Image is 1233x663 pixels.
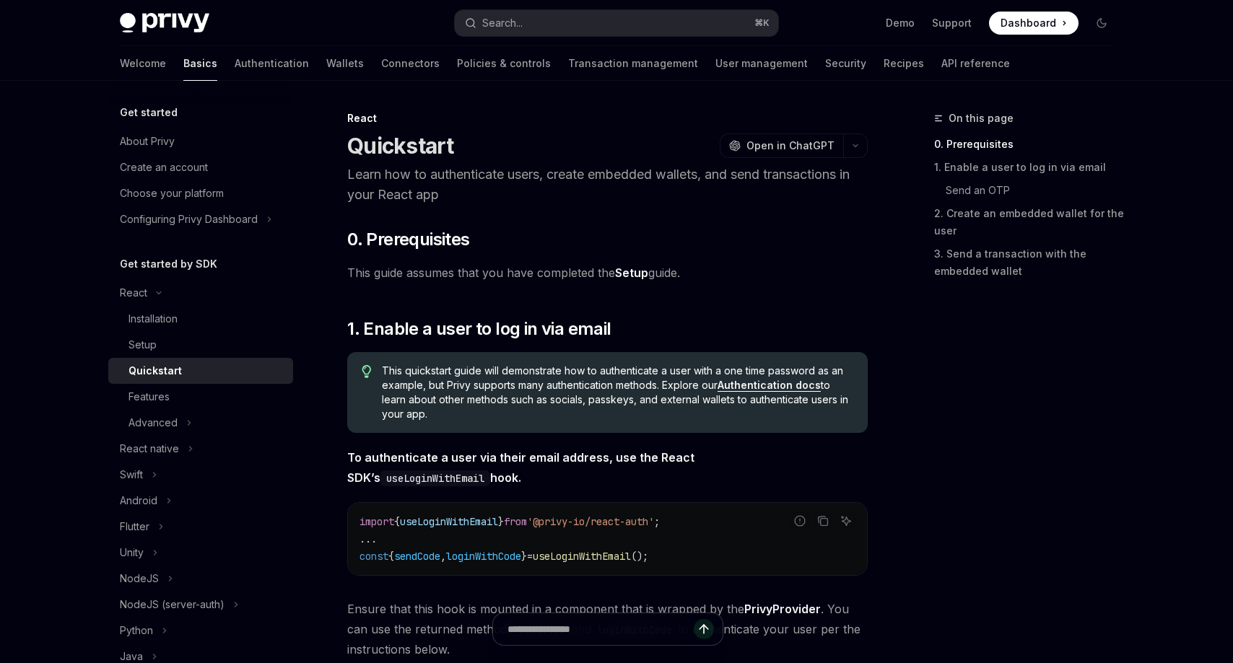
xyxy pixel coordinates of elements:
[718,379,821,392] a: Authentication docs
[932,16,972,30] a: Support
[108,566,293,592] button: Toggle NodeJS section
[347,111,868,126] div: React
[498,515,504,528] span: }
[394,550,440,563] span: sendCode
[1090,12,1113,35] button: Toggle dark mode
[128,310,178,328] div: Installation
[533,550,631,563] span: useLoginWithEmail
[347,133,454,159] h1: Quickstart
[457,46,551,81] a: Policies & controls
[128,414,178,431] div: Advanced
[382,364,853,421] span: This quickstart guide will demonstrate how to authenticate a user with a one time password as an ...
[654,515,660,528] span: ;
[814,511,832,530] button: Copy the contents from the code block
[400,515,498,528] span: useLoginWithEmail
[120,440,179,457] div: React native
[108,462,293,488] button: Toggle Swift section
[347,228,469,251] span: 0. Prerequisites
[347,263,868,283] span: This guide assumes that you have completed the guide.
[108,618,293,644] button: Toggle Python section
[108,280,293,306] button: Toggle React section
[120,104,178,121] h5: Get started
[360,550,388,563] span: const
[941,46,1010,81] a: API reference
[934,156,1125,179] a: 1. Enable a user to log in via email
[108,358,293,384] a: Quickstart
[507,613,694,645] input: Ask a question...
[394,515,400,528] span: {
[108,514,293,540] button: Toggle Flutter section
[715,46,808,81] a: User management
[108,384,293,410] a: Features
[108,332,293,358] a: Setup
[120,13,209,33] img: dark logo
[108,436,293,462] button: Toggle React native section
[388,550,394,563] span: {
[347,164,868,205] p: Learn how to authenticate users, create embedded wallets, and send transactions in your React app
[884,46,924,81] a: Recipes
[746,139,835,153] span: Open in ChatGPT
[120,596,225,613] div: NodeJS (server-auth)
[934,133,1125,156] a: 0. Prerequisites
[108,306,293,332] a: Installation
[482,14,523,32] div: Search...
[694,619,714,639] button: Send message
[128,362,182,379] div: Quickstart
[380,470,490,486] code: useLoginWithEmail
[326,46,364,81] a: Wallets
[120,133,175,150] div: About Privy
[455,10,778,36] button: Open search
[989,12,1079,35] a: Dashboard
[1001,16,1056,30] span: Dashboard
[347,317,611,341] span: 1. Enable a user to log in via email
[362,365,372,378] svg: Tip
[108,206,293,232] button: Toggle Configuring Privy Dashboard section
[934,202,1125,242] a: 2. Create an embedded wallet for the user
[120,622,153,639] div: Python
[108,128,293,154] a: About Privy
[837,511,855,530] button: Ask AI
[360,515,394,528] span: import
[381,46,440,81] a: Connectors
[527,550,533,563] span: =
[108,540,293,566] button: Toggle Unity section
[504,515,527,528] span: from
[886,16,915,30] a: Demo
[108,180,293,206] a: Choose your platform
[790,511,809,530] button: Report incorrect code
[120,185,224,202] div: Choose your platform
[183,46,217,81] a: Basics
[347,599,868,659] span: Ensure that this hook is mounted in a component that is wrapped by the . You can use the returned...
[235,46,309,81] a: Authentication
[120,544,144,561] div: Unity
[744,602,821,617] a: PrivyProvider
[120,284,147,302] div: React
[120,466,143,483] div: Swift
[934,242,1125,283] a: 3. Send a transaction with the embedded wallet
[128,336,157,354] div: Setup
[120,570,159,587] div: NodeJS
[949,110,1014,127] span: On this page
[120,211,258,228] div: Configuring Privy Dashboard
[120,46,166,81] a: Welcome
[347,450,694,485] strong: To authenticate a user via their email address, use the React SDK’s hook.
[615,265,648,281] a: Setup
[631,550,648,563] span: ();
[120,518,149,535] div: Flutter
[108,410,293,436] button: Toggle Advanced section
[128,388,170,405] div: Features
[446,550,521,563] span: loginWithCode
[440,550,446,563] span: ,
[568,46,698,81] a: Transaction management
[120,255,217,273] h5: Get started by SDK
[934,179,1125,202] a: Send an OTP
[120,159,208,176] div: Create an account
[120,492,157,509] div: Android
[754,17,770,29] span: ⌘ K
[521,550,527,563] span: }
[360,532,377,545] span: ...
[108,488,293,514] button: Toggle Android section
[825,46,866,81] a: Security
[527,515,654,528] span: '@privy-io/react-auth'
[720,133,843,158] button: Open in ChatGPT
